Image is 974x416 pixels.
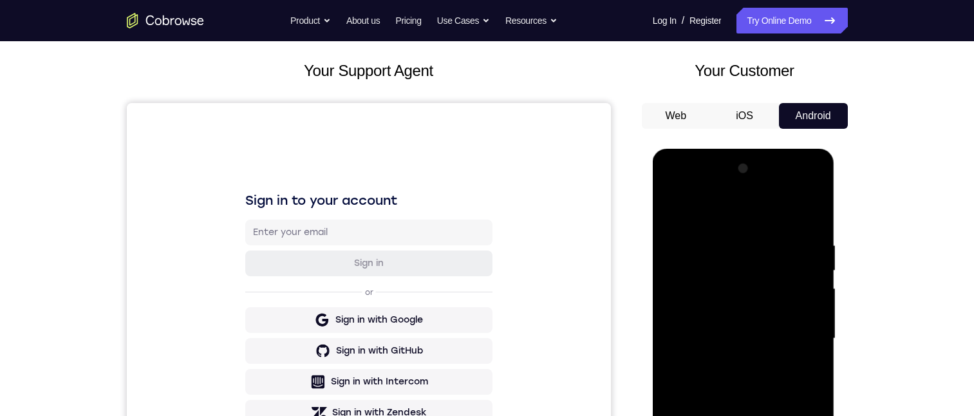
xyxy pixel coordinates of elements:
[118,266,366,292] button: Sign in with Intercom
[346,8,380,33] a: About us
[236,184,249,194] p: or
[118,333,366,343] p: Don't have an account?
[689,8,721,33] a: Register
[118,204,366,230] button: Sign in with Google
[395,8,421,33] a: Pricing
[118,297,366,323] button: Sign in with Zendesk
[437,8,490,33] button: Use Cases
[127,13,204,28] a: Go to the home page
[290,8,331,33] button: Product
[642,103,711,129] button: Web
[204,272,301,285] div: Sign in with Intercom
[127,59,611,82] h2: Your Support Agent
[209,241,296,254] div: Sign in with GitHub
[118,235,366,261] button: Sign in with GitHub
[779,103,848,129] button: Android
[209,211,296,223] div: Sign in with Google
[505,8,557,33] button: Resources
[682,13,684,28] span: /
[205,303,300,316] div: Sign in with Zendesk
[736,8,847,33] a: Try Online Demo
[653,8,677,33] a: Log In
[642,59,848,82] h2: Your Customer
[710,103,779,129] button: iOS
[218,334,309,343] a: Create a new account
